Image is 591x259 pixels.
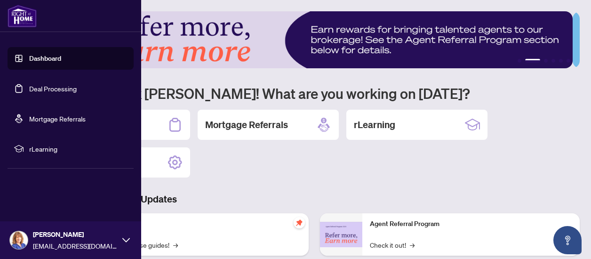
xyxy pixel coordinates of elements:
button: 3 [544,59,548,63]
span: [EMAIL_ADDRESS][DOMAIN_NAME] [33,241,118,251]
h1: Welcome back [PERSON_NAME]! What are you working on [DATE]? [49,84,580,102]
p: Self-Help [99,219,301,229]
img: logo [8,5,37,27]
a: Dashboard [29,54,61,63]
img: Slide 1 [49,11,573,68]
a: Check it out!→ [370,240,415,250]
span: → [410,240,415,250]
span: → [173,240,178,250]
button: 4 [551,59,555,63]
button: 5 [559,59,563,63]
h2: rLearning [354,118,395,131]
h2: Mortgage Referrals [205,118,288,131]
a: Deal Processing [29,84,77,93]
img: Agent Referral Program [320,222,362,248]
span: pushpin [294,217,305,228]
button: 2 [525,59,540,63]
p: Agent Referral Program [370,219,572,229]
button: Open asap [553,226,582,254]
span: rLearning [29,144,127,154]
a: Mortgage Referrals [29,114,86,123]
h3: Brokerage & Industry Updates [49,193,580,206]
span: [PERSON_NAME] [33,229,118,240]
button: 6 [567,59,570,63]
button: 1 [518,59,521,63]
img: Profile Icon [10,231,28,249]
